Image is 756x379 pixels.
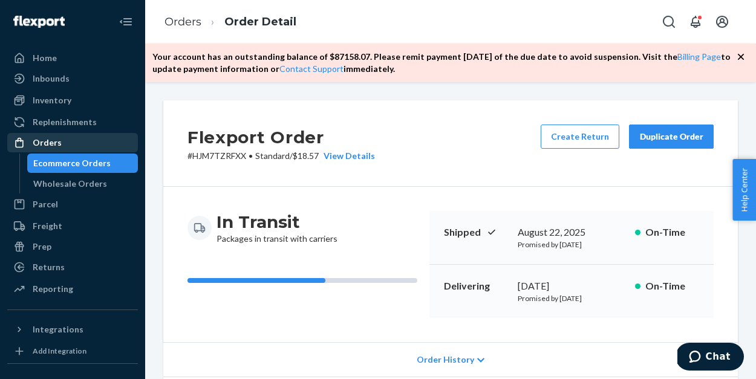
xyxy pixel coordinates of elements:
[645,279,699,293] p: On-Time
[639,131,703,143] div: Duplicate Order
[155,4,306,40] ol: breadcrumbs
[444,279,508,293] p: Delivering
[187,150,375,162] p: # HJM7TZRFXX / $18.57
[7,344,138,358] a: Add Integration
[152,51,737,75] p: Your account has an outstanding balance of $ 87158.07 . Please remit payment [DATE] of the due da...
[7,69,138,88] a: Inbounds
[7,91,138,110] a: Inventory
[33,116,97,128] div: Replenishments
[33,323,83,335] div: Integrations
[518,279,625,293] div: [DATE]
[33,94,71,106] div: Inventory
[33,157,111,169] div: Ecommerce Orders
[165,15,201,28] a: Orders
[417,354,474,366] span: Order History
[629,125,714,149] button: Duplicate Order
[249,151,253,161] span: •
[33,220,62,232] div: Freight
[319,150,375,162] button: View Details
[187,125,375,150] h2: Flexport Order
[7,112,138,132] a: Replenishments
[7,258,138,277] a: Returns
[217,211,337,245] div: Packages in transit with carriers
[224,15,296,28] a: Order Detail
[677,343,744,373] iframe: Opens a widget where you can chat to one of our agents
[33,73,70,85] div: Inbounds
[7,320,138,339] button: Integrations
[114,10,138,34] button: Close Navigation
[13,16,65,28] img: Flexport logo
[27,154,138,173] a: Ecommerce Orders
[683,10,708,34] button: Open notifications
[710,10,734,34] button: Open account menu
[33,52,57,64] div: Home
[7,237,138,256] a: Prep
[7,216,138,236] a: Freight
[33,137,62,149] div: Orders
[7,279,138,299] a: Reporting
[255,151,290,161] span: Standard
[518,293,625,303] p: Promised by [DATE]
[33,178,107,190] div: Wholesale Orders
[7,195,138,214] a: Parcel
[645,225,699,239] p: On-Time
[27,174,138,193] a: Wholesale Orders
[518,239,625,250] p: Promised by [DATE]
[541,125,619,149] button: Create Return
[518,225,625,239] div: August 22, 2025
[7,133,138,152] a: Orders
[33,261,65,273] div: Returns
[33,198,58,210] div: Parcel
[444,225,508,239] p: Shipped
[657,10,681,34] button: Open Search Box
[33,241,51,253] div: Prep
[7,48,138,68] a: Home
[33,346,86,356] div: Add Integration
[732,159,756,221] button: Help Center
[677,51,721,62] a: Billing Page
[279,63,344,74] a: Contact Support
[33,283,73,295] div: Reporting
[217,211,337,233] h3: In Transit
